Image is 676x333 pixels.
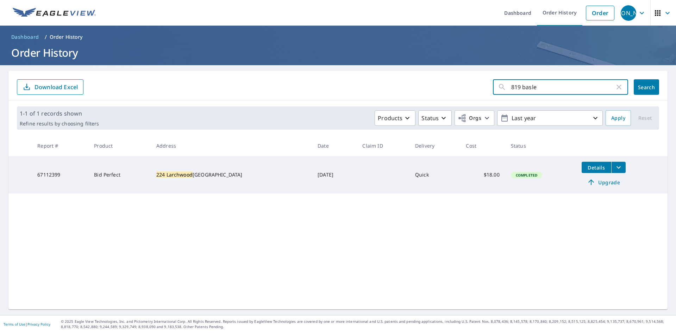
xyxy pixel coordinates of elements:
a: Terms of Use [4,322,25,327]
td: $18.00 [460,156,505,193]
div: [GEOGRAPHIC_DATA] [156,171,306,178]
th: Date [312,135,357,156]
th: Cost [460,135,505,156]
nav: breadcrumb [8,31,668,43]
th: Address [151,135,312,156]
button: Search [634,79,659,95]
p: 1-1 of 1 records shown [20,109,99,118]
span: Orgs [458,114,481,123]
p: Last year [509,112,591,124]
th: Status [505,135,576,156]
button: Download Excel [17,79,83,95]
button: filesDropdownBtn-67112399 [611,162,626,173]
button: Apply [606,110,631,126]
a: Order [586,6,614,20]
th: Product [88,135,151,156]
td: Quick [409,156,460,193]
li: / [45,33,47,41]
p: | [4,322,50,326]
a: Privacy Policy [27,322,50,327]
th: Report # [32,135,88,156]
p: Order History [50,33,83,41]
button: Last year [497,110,603,126]
img: EV Logo [13,8,96,18]
span: Details [586,164,607,171]
input: Address, Report #, Claim ID, etc. [511,77,615,97]
span: Apply [611,114,625,123]
button: Products [375,110,415,126]
div: [PERSON_NAME] [621,5,636,21]
span: Upgrade [586,178,621,186]
td: Bid Perfect [88,156,151,193]
span: Dashboard [11,33,39,41]
button: detailsBtn-67112399 [582,162,611,173]
p: Download Excel [35,83,78,91]
button: Status [418,110,452,126]
th: Claim ID [357,135,409,156]
span: Completed [512,173,542,178]
span: Search [639,84,653,91]
td: 67112399 [32,156,88,193]
a: Upgrade [582,177,626,188]
th: Delivery [409,135,460,156]
td: [DATE] [312,156,357,193]
mark: 224 Larchwood [156,171,193,178]
button: Orgs [455,110,494,126]
p: © 2025 Eagle View Technologies, Inc. and Pictometry International Corp. All Rights Reserved. Repo... [61,319,672,329]
h1: Order History [8,45,668,60]
p: Status [421,114,439,122]
p: Refine results by choosing filters [20,121,99,127]
p: Products [378,114,402,122]
a: Dashboard [8,31,42,43]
